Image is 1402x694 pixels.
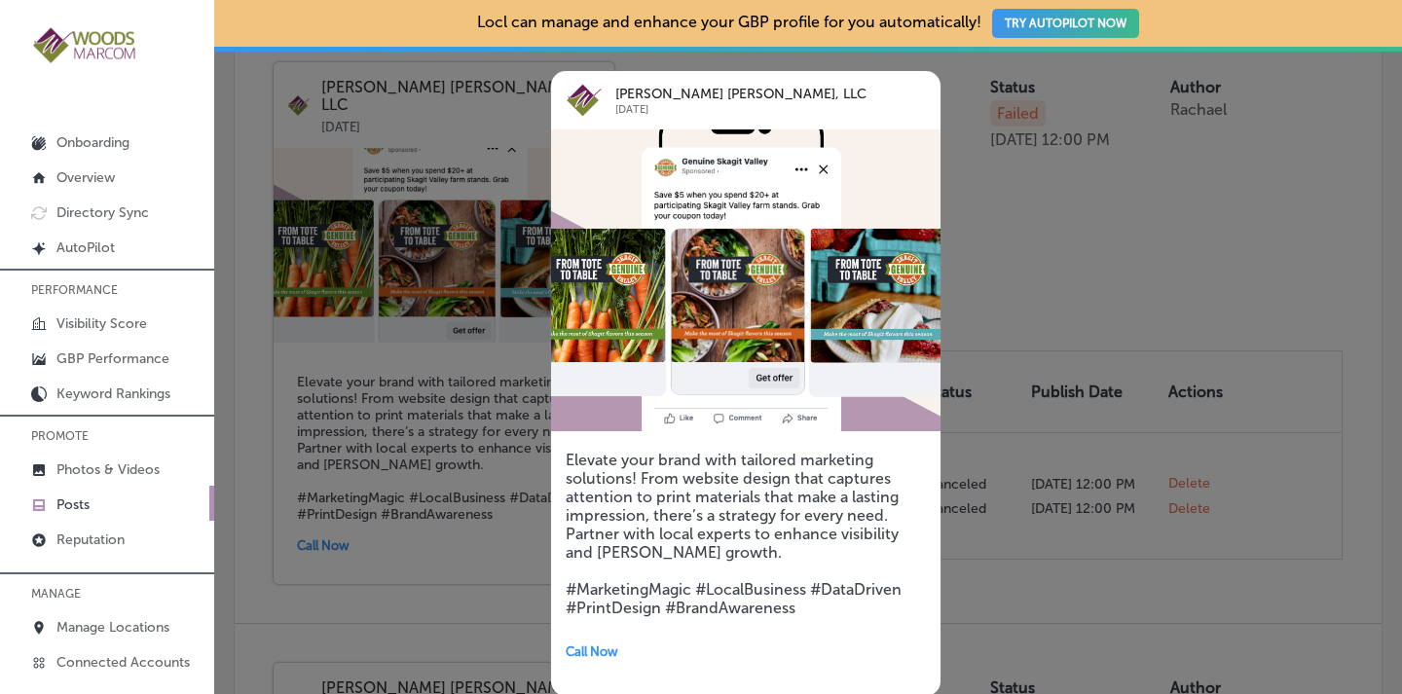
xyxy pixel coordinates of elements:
[56,239,115,256] p: AutoPilot
[566,451,926,617] h5: Elevate your brand with tailored marketing solutions! From website design that captures attention...
[56,654,190,671] p: Connected Accounts
[31,25,138,65] img: 4a29b66a-e5ec-43cd-850c-b989ed1601aaLogo_Horizontal_BerryOlive_1000.jpg
[56,496,90,513] p: Posts
[56,385,170,402] p: Keyword Rankings
[56,531,125,548] p: Reputation
[56,169,115,186] p: Overview
[566,644,618,659] span: Call Now
[56,619,169,636] p: Manage Locations
[551,129,941,431] img: 1754580829a10ec921-5b93-43a7-860b-bddbccd0c632_2025-08-04.png
[615,87,886,102] p: [PERSON_NAME] [PERSON_NAME], LLC
[56,134,129,151] p: Onboarding
[56,315,147,332] p: Visibility Score
[615,102,886,118] p: [DATE]
[56,204,149,221] p: Directory Sync
[56,350,169,367] p: GBP Performance
[566,81,605,120] img: logo
[56,461,160,478] p: Photos & Videos
[992,9,1139,38] button: TRY AUTOPILOT NOW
